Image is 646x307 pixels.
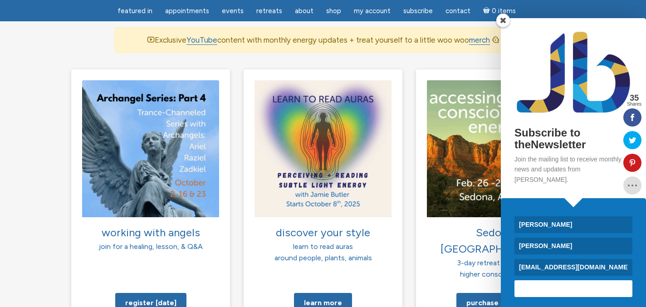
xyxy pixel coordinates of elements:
[354,7,391,15] span: My Account
[321,2,347,20] a: Shop
[514,238,632,254] input: Last Name
[398,2,438,20] a: Subscribe
[160,2,215,20] a: Appointments
[274,253,372,262] span: around people, plants, animals
[117,7,152,15] span: featured in
[514,127,632,151] h2: Subscribe to theNewsletter
[251,2,288,20] a: Retreats
[440,2,476,20] a: Contact
[514,259,632,276] input: Email
[627,102,641,107] span: Shares
[186,35,217,45] a: YouTube
[102,226,200,239] span: working with angels
[627,94,641,102] span: 35
[326,7,341,15] span: Shop
[483,7,492,15] i: Cart
[112,2,158,20] a: featured in
[445,7,470,15] span: Contact
[403,7,433,15] span: Subscribe
[492,8,516,15] span: 0 items
[293,242,353,251] span: learn to read auras
[348,2,396,20] a: My Account
[165,7,209,15] span: Appointments
[114,27,532,53] div: Exclusive content with monthly energy updates + treat yourself to a little woo woo
[478,1,521,20] a: Cart0 items
[216,2,249,20] a: Events
[276,226,370,239] span: discover your style
[289,2,319,20] a: About
[256,7,282,15] span: Retreats
[295,7,313,15] span: About
[514,216,632,233] input: First Name
[222,7,244,15] span: Events
[514,154,632,185] p: Join the mailing list to receive monthly news and updates from [PERSON_NAME].
[99,242,203,251] span: join for a healing, lesson, & Q&A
